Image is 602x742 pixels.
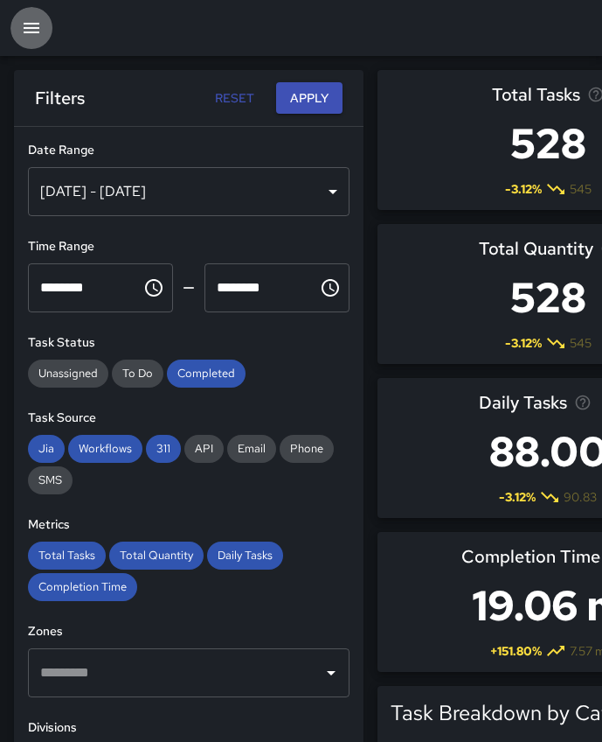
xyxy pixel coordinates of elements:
button: Choose time, selected time is 12:00 AM [136,270,171,305]
span: + 151.80 % [490,642,542,660]
span: Completion Time [461,542,600,570]
button: Open [319,661,343,685]
span: Daily Tasks [207,548,283,563]
span: Total Tasks [28,548,106,563]
span: Email [227,441,276,456]
button: Reset [206,82,262,115]
div: Workflows [68,435,142,463]
span: Phone [280,441,334,456]
svg: Average number of tasks per day in the selected period, compared to the previous period. [574,394,592,411]
span: Daily Tasks [479,388,567,416]
div: Unassigned [28,360,108,388]
span: -3.12 % [505,180,542,198]
button: Choose time, selected time is 11:59 PM [313,270,348,305]
span: Total Quantity [109,548,204,563]
h6: Task Status [28,333,349,353]
span: Workflows [68,441,142,456]
button: Apply [276,82,343,115]
div: Completion Time [28,573,137,601]
div: SMS [28,466,73,494]
div: API [184,435,224,463]
span: 545 [570,180,592,198]
span: -3.12 % [499,488,536,506]
div: Total Tasks [28,542,106,570]
div: Jia [28,435,65,463]
span: Total Quantity [479,234,593,262]
span: Completion Time [28,579,137,594]
div: 311 [146,435,181,463]
div: Email [227,435,276,463]
span: Completed [167,366,246,381]
div: [DATE] - [DATE] [28,167,349,216]
h6: Time Range [28,237,349,256]
h6: Zones [28,622,349,641]
span: 90.83 [564,488,597,506]
span: SMS [28,472,73,487]
span: To Do [112,366,163,381]
h6: Date Range [28,141,349,160]
div: Daily Tasks [207,542,283,570]
h6: Task Source [28,409,349,428]
span: Unassigned [28,366,108,381]
span: API [184,441,224,456]
div: Total Quantity [109,542,204,570]
div: To Do [112,360,163,388]
h6: Metrics [28,515,349,535]
h6: Divisions [28,718,349,738]
div: Completed [167,360,246,388]
span: -3.12 % [505,334,542,352]
h6: Filters [35,84,85,112]
div: Phone [280,435,334,463]
span: 545 [570,334,592,352]
span: Jia [28,441,65,456]
span: 311 [146,441,181,456]
span: Total Tasks [492,80,580,108]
